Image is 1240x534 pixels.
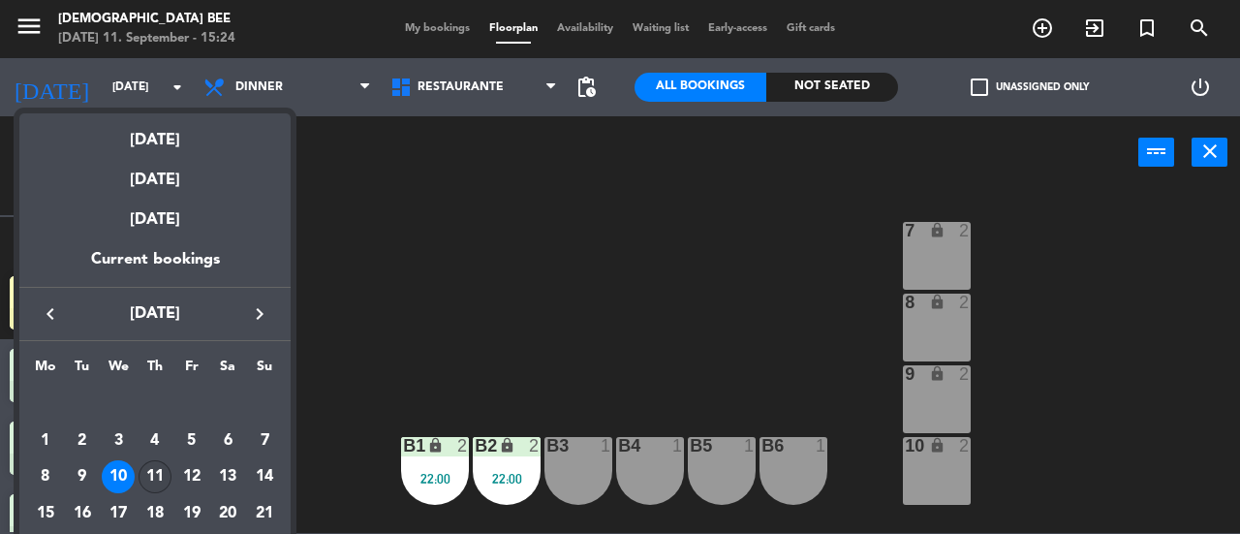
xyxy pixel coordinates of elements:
button: keyboard_arrow_right [242,301,277,327]
div: 21 [248,497,281,530]
div: [DATE] [19,153,291,193]
td: September 4, 2025 [137,423,173,459]
div: 12 [175,460,208,493]
div: 9 [66,460,99,493]
td: September 15, 2025 [27,495,64,532]
div: 18 [139,497,171,530]
div: 16 [66,497,99,530]
th: Tuesday [64,356,101,386]
td: September 3, 2025 [100,423,137,459]
div: [DATE] [19,193,291,247]
td: September 12, 2025 [173,458,210,495]
div: [DATE] [19,113,291,153]
div: 3 [102,424,135,457]
td: September 6, 2025 [210,423,247,459]
td: September 14, 2025 [246,458,283,495]
div: 5 [175,424,208,457]
td: September 2, 2025 [64,423,101,459]
div: 17 [102,497,135,530]
div: 14 [248,460,281,493]
th: Sunday [246,356,283,386]
div: 2 [66,424,99,457]
i: keyboard_arrow_left [39,302,62,326]
td: SEP [27,386,283,423]
td: September 9, 2025 [64,458,101,495]
div: 15 [29,497,62,530]
th: Friday [173,356,210,386]
td: September 20, 2025 [210,495,247,532]
td: September 5, 2025 [173,423,210,459]
div: 1 [29,424,62,457]
td: September 1, 2025 [27,423,64,459]
div: 11 [139,460,171,493]
td: September 13, 2025 [210,458,247,495]
td: September 17, 2025 [100,495,137,532]
div: 19 [175,497,208,530]
th: Thursday [137,356,173,386]
th: Wednesday [100,356,137,386]
i: keyboard_arrow_right [248,302,271,326]
th: Monday [27,356,64,386]
td: September 10, 2025 [100,458,137,495]
div: 20 [211,497,244,530]
div: 4 [139,424,171,457]
div: 10 [102,460,135,493]
td: September 8, 2025 [27,458,64,495]
td: September 7, 2025 [246,423,283,459]
td: September 19, 2025 [173,495,210,532]
div: 6 [211,424,244,457]
td: September 21, 2025 [246,495,283,532]
div: Current bookings [19,247,291,287]
div: 8 [29,460,62,493]
td: September 11, 2025 [137,458,173,495]
td: September 16, 2025 [64,495,101,532]
th: Saturday [210,356,247,386]
span: [DATE] [68,301,242,327]
button: keyboard_arrow_left [33,301,68,327]
div: 7 [248,424,281,457]
div: 13 [211,460,244,493]
td: September 18, 2025 [137,495,173,532]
